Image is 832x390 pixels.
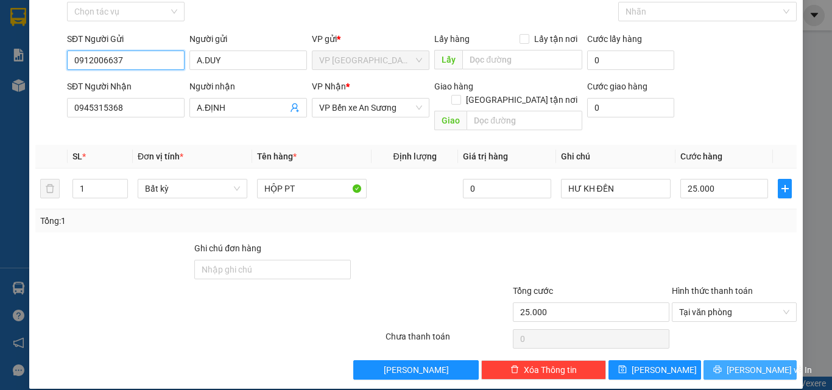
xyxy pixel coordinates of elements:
div: SĐT Người Gửi [67,32,185,46]
button: delete [40,179,60,198]
span: [PERSON_NAME] và In [727,363,812,377]
span: 01 Võ Văn Truyện, KP.1, Phường 2 [96,37,167,52]
span: VP Tân Biên [319,51,422,69]
span: Lấy tận nơi [529,32,582,46]
span: plus [778,184,791,193]
span: Bất kỳ [145,179,240,198]
span: VPTB1208250006 [61,77,128,86]
th: Ghi chú [556,145,675,169]
input: Ghi Chú [561,179,671,198]
input: Dọc đường [462,50,582,69]
div: SĐT Người Nhận [67,80,185,93]
input: Cước lấy hàng [587,50,674,70]
div: Người nhận [189,80,307,93]
span: Định lượng [393,151,436,161]
span: Giá trị hàng [463,151,508,161]
span: Tại văn phòng [679,303,789,321]
span: In ngày: [4,88,74,96]
input: VD: Bàn, Ghế [257,179,367,198]
span: VP Nhận [312,82,346,91]
span: printer [713,365,722,375]
span: ----------------------------------------- [33,66,149,75]
input: 0 [463,179,551,198]
input: Dọc đường [467,111,582,130]
label: Hình thức thanh toán [672,286,753,296]
div: Chưa thanh toán [384,330,512,351]
img: logo [4,7,58,61]
span: Cước hàng [680,151,722,161]
label: Cước giao hàng [587,82,647,91]
span: [PERSON_NAME] [384,363,449,377]
span: VP Bến xe An Sương [319,99,422,117]
span: Xóa Thông tin [524,363,577,377]
button: plus [778,179,792,198]
div: Tổng: 1 [40,214,322,228]
span: SL [72,151,82,161]
button: deleteXóa Thông tin [481,360,606,380]
span: Lấy [434,50,462,69]
strong: ĐỒNG PHƯỚC [96,7,167,17]
span: Bến xe [GEOGRAPHIC_DATA] [96,19,164,35]
label: Ghi chú đơn hàng [194,243,261,253]
span: Lấy hàng [434,34,470,44]
div: VP gửi [312,32,429,46]
span: 10:37:34 [DATE] [27,88,74,96]
span: [GEOGRAPHIC_DATA] tận nơi [461,93,582,106]
span: Đơn vị tính [138,151,183,161]
span: Tổng cước [513,286,553,296]
span: save [618,365,627,375]
span: user-add [290,103,300,113]
input: Ghi chú đơn hàng [194,260,351,279]
span: Hotline: 19001152 [96,54,149,61]
input: Cước giao hàng [587,98,674,117]
span: [PERSON_NAME] [632,363,697,377]
button: [PERSON_NAME] [353,360,478,380]
div: Người gửi [189,32,307,46]
label: Cước lấy hàng [587,34,642,44]
button: printer[PERSON_NAME] và In [703,360,797,380]
span: Giao [434,111,467,130]
span: Tên hàng [257,151,297,161]
span: Giao hàng [434,82,473,91]
span: delete [510,365,519,375]
button: save[PERSON_NAME] [608,360,702,380]
span: [PERSON_NAME]: [4,78,127,86]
